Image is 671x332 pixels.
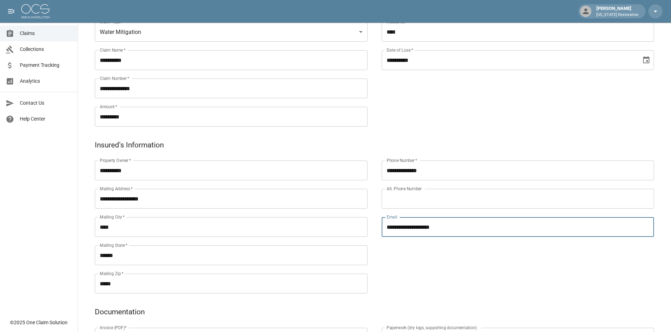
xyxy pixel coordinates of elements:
img: ocs-logo-white-transparent.png [21,4,50,18]
div: Water Mitigation [95,22,368,42]
span: Help Center [20,115,72,123]
label: Mailing City [100,214,125,220]
span: Contact Us [20,99,72,107]
span: Payment Tracking [20,62,72,69]
label: Date of Loss [387,47,413,53]
label: Mailing Zip [100,270,124,276]
button: Choose date, selected date is Aug 1, 2025 [639,53,653,67]
label: Property Owner [100,157,131,163]
span: Analytics [20,77,72,85]
label: Amount [100,104,117,110]
span: Collections [20,46,72,53]
button: open drawer [4,4,18,18]
label: Claim Name [100,47,126,53]
label: Invoice (PDF)* [100,325,127,331]
label: Mailing Address [100,186,133,192]
label: Email [387,214,397,220]
label: Paperwork (dry logs, supporting documentation) [387,325,477,331]
label: Alt. Phone Number [387,186,422,192]
span: Claims [20,30,72,37]
p: [US_STATE] Restoration [596,12,638,18]
div: [PERSON_NAME] [594,5,641,18]
label: Claim Number [100,75,129,81]
label: Phone Number [387,157,417,163]
label: Mailing State [100,242,127,248]
div: © 2025 One Claim Solution [10,319,68,326]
